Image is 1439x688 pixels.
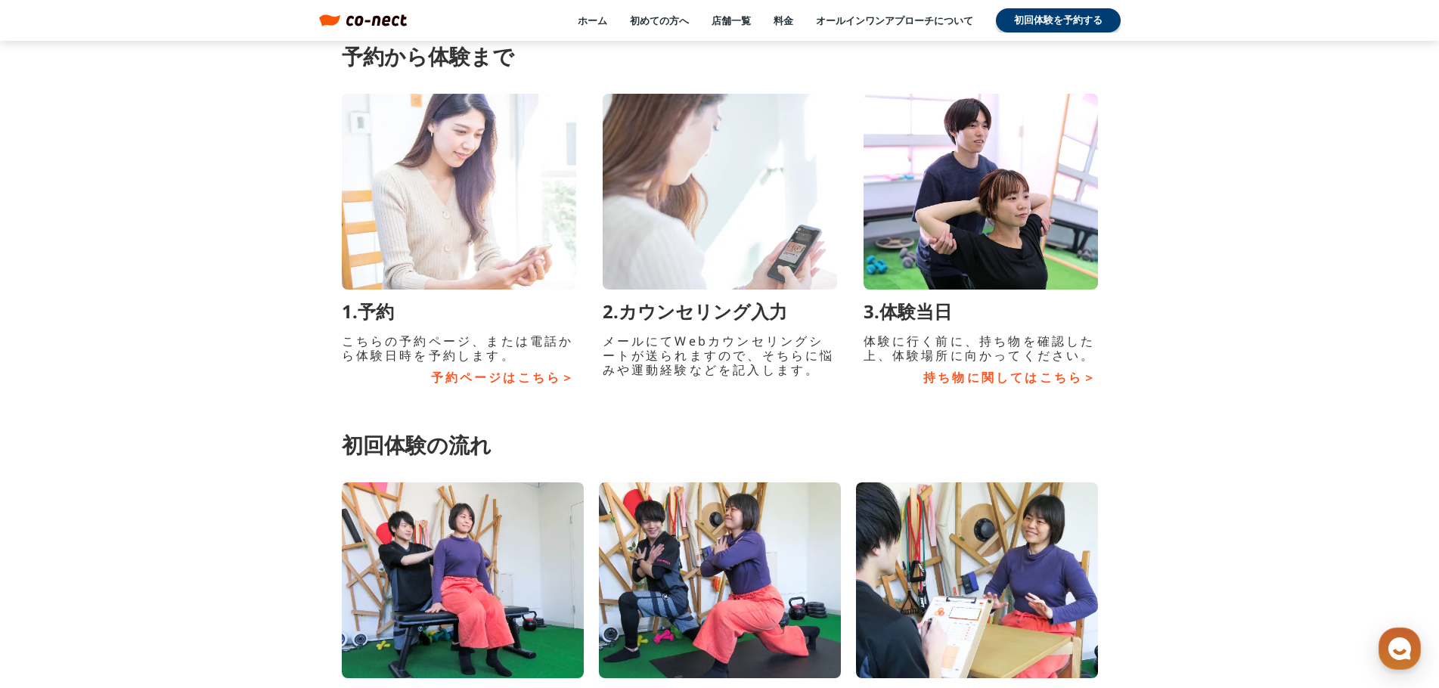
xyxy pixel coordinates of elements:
[100,479,195,517] a: チャット
[712,14,751,27] a: 店舗一覧
[578,14,607,27] a: ホーム
[864,370,1098,385] a: 持ち物に関してはこちら＞
[234,502,252,514] span: 設定
[129,503,166,515] span: チャット
[195,479,290,517] a: 設定
[996,8,1121,33] a: 初回体験を予約する
[39,502,66,514] span: ホーム
[630,14,689,27] a: 初めての方へ
[864,334,1098,363] p: 体験に行く前に、持ち物を確認した上、体験場所に向かってください。
[342,334,576,363] p: こちらの予約ページ、または電話から体験日時を予約します。
[774,14,793,27] a: 料金
[603,334,837,378] p: メールにてWebカウンセリングシートが送られますので、そちらに悩みや運動経験などを記入します。
[342,301,394,323] h3: 1.予約
[342,430,492,460] h2: 初回体験の流れ
[342,42,514,71] h2: 予約から体験まで
[5,479,100,517] a: ホーム
[816,14,973,27] a: オールインワンアプローチについて
[603,301,787,323] h3: 2.カウンセリング入力
[864,301,952,323] h3: 3.体験当日
[342,370,576,385] a: 予約ページはこちら＞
